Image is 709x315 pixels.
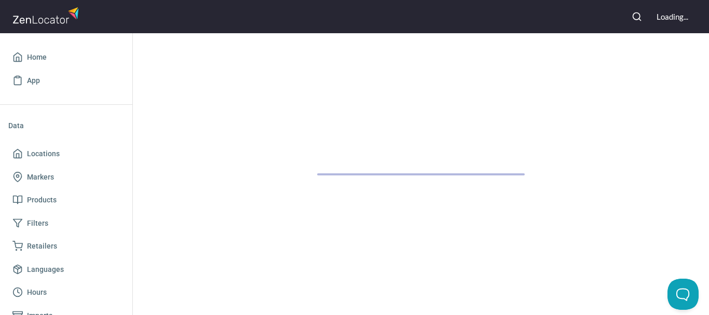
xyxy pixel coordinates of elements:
[8,188,124,212] a: Products
[27,51,47,64] span: Home
[27,217,48,230] span: Filters
[8,69,124,92] a: App
[8,113,124,138] li: Data
[27,240,57,253] span: Retailers
[8,166,124,189] a: Markers
[27,286,47,299] span: Hours
[27,171,54,184] span: Markers
[12,4,82,26] img: zenlocator
[27,74,40,87] span: App
[667,279,699,310] iframe: Toggle Customer Support
[8,235,124,258] a: Retailers
[27,147,60,160] span: Locations
[8,281,124,304] a: Hours
[657,11,688,22] div: Loading...
[8,212,124,235] a: Filters
[27,263,64,276] span: Languages
[8,258,124,281] a: Languages
[8,142,124,166] a: Locations
[27,194,57,207] span: Products
[625,5,648,28] button: Search
[8,46,124,69] a: Home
